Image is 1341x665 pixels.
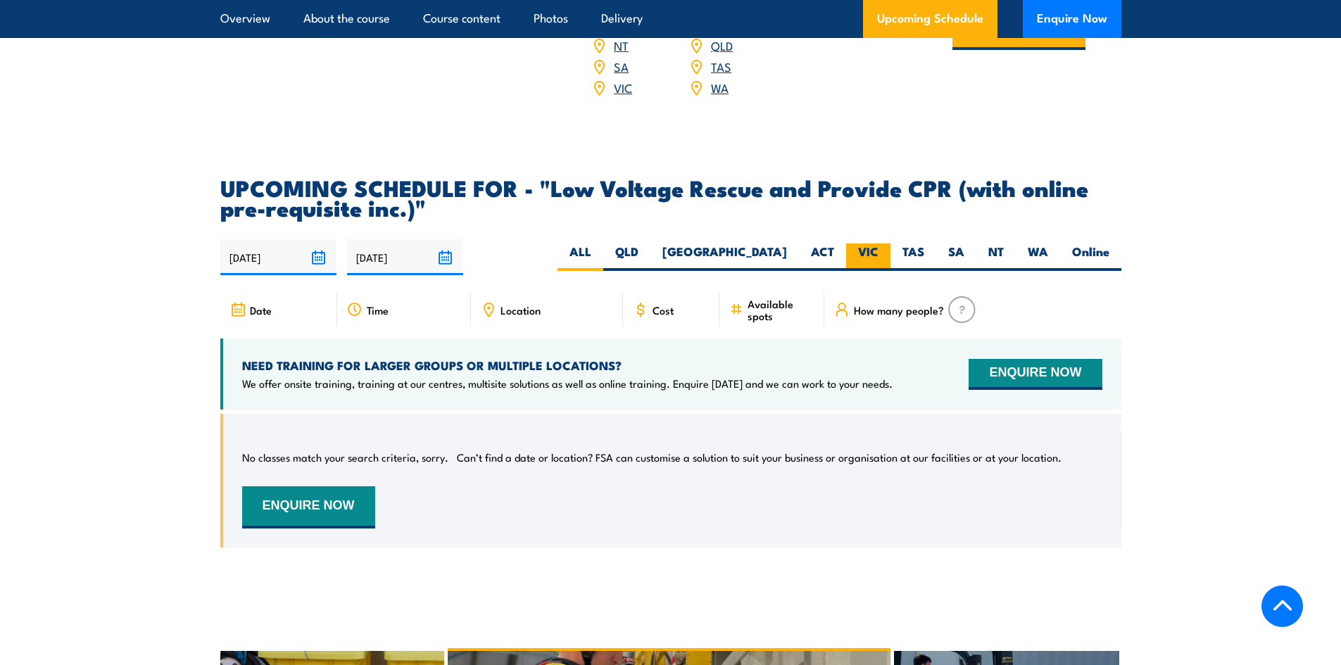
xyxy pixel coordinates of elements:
[711,79,729,96] a: WA
[653,304,674,316] span: Cost
[711,58,731,75] a: TAS
[242,357,893,373] h4: NEED TRAINING FOR LARGER GROUPS OR MULTIPLE LOCATIONS?
[457,450,1062,464] p: Can’t find a date or location? FSA can customise a solution to suit your business or organisation...
[846,243,890,271] label: VIC
[558,243,603,271] label: ALL
[614,37,629,53] a: NT
[1060,243,1121,271] label: Online
[748,298,814,322] span: Available spots
[242,376,893,391] p: We offer onsite training, training at our centres, multisite solutions as well as online training...
[1016,243,1060,271] label: WA
[936,243,976,271] label: SA
[242,450,448,464] p: No classes match your search criteria, sorry.
[603,243,650,271] label: QLD
[799,243,846,271] label: ACT
[614,79,632,96] a: VIC
[367,304,389,316] span: Time
[976,243,1016,271] label: NT
[500,304,541,316] span: Location
[220,177,1121,217] h2: UPCOMING SCHEDULE FOR - "Low Voltage Rescue and Provide CPR (with online pre-requisite inc.)"
[242,486,375,528] button: ENQUIRE NOW
[614,58,629,75] a: SA
[347,239,463,275] input: To date
[969,359,1102,390] button: ENQUIRE NOW
[220,239,336,275] input: From date
[890,243,936,271] label: TAS
[250,304,272,316] span: Date
[650,243,799,271] label: [GEOGRAPHIC_DATA]
[711,37,733,53] a: QLD
[854,304,944,316] span: How many people?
